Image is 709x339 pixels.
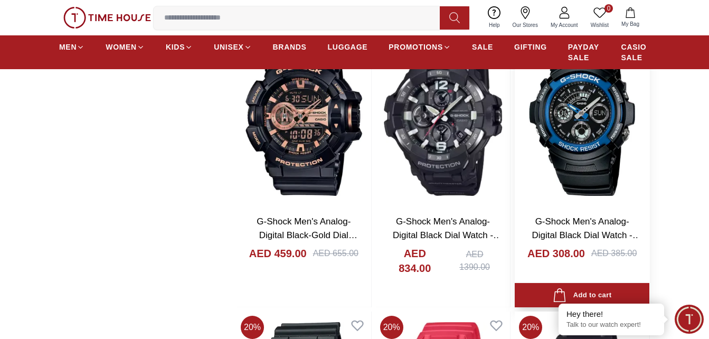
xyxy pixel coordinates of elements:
[532,216,641,253] a: G-Shock Men's Analog-Digital Black Dial Watch - AW-591-2ADR
[485,21,504,29] span: Help
[514,37,547,56] a: GIFTING
[604,4,613,13] span: 0
[313,247,358,260] div: AED 655.00
[450,248,500,274] div: AED 1390.00
[472,37,493,56] a: SALE
[214,37,251,56] a: UNISEX
[166,37,193,56] a: KIDS
[566,309,656,319] div: Hey there!
[506,4,544,31] a: Our Stores
[587,21,613,29] span: Wishlist
[389,42,443,52] span: PROMOTIONS
[273,37,307,56] a: BRANDS
[256,216,357,253] a: G-Shock Men's Analog-Digital Black-Gold Dial Watch - GA-400GB-1A4
[591,247,637,260] div: AED 385.00
[249,246,307,261] h4: AED 459.00
[515,29,649,206] img: G-Shock Men's Analog-Digital Black Dial Watch - AW-591-2ADR
[241,316,264,339] span: 20 %
[527,246,585,261] h4: AED 308.00
[566,321,656,329] p: Talk to our watch expert!
[514,42,547,52] span: GIFTING
[106,42,137,52] span: WOMEN
[380,316,403,339] span: 20 %
[386,246,443,276] h4: AED 834.00
[568,37,600,67] a: PAYDAY SALE
[483,4,506,31] a: Help
[568,42,600,63] span: PAYDAY SALE
[472,42,493,52] span: SALE
[393,216,502,253] a: G-Shock Men's Analog-Digital Black Dial Watch - GR-B300-1ADR
[166,42,185,52] span: KIDS
[273,42,307,52] span: BRANDS
[584,4,615,31] a: 0Wishlist
[106,37,145,56] a: WOMEN
[621,37,650,67] a: CASIO SALE
[328,37,368,56] a: LUGGAGE
[617,20,644,28] span: My Bag
[59,37,84,56] a: MEN
[519,316,542,339] span: 20 %
[376,29,511,206] img: G-Shock Men's Analog-Digital Black Dial Watch - GR-B300-1ADR
[328,42,368,52] span: LUGGAGE
[553,288,611,303] div: Add to cart
[615,5,646,30] button: My Bag
[214,42,243,52] span: UNISEX
[237,29,371,206] img: G-Shock Men's Analog-Digital Black-Gold Dial Watch - GA-400GB-1A4
[546,21,582,29] span: My Account
[508,21,542,29] span: Our Stores
[675,305,704,334] div: Chat Widget
[621,42,650,63] span: CASIO SALE
[515,283,649,308] button: Add to cart
[59,42,77,52] span: MEN
[63,7,151,29] img: ...
[389,37,451,56] a: PROMOTIONS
